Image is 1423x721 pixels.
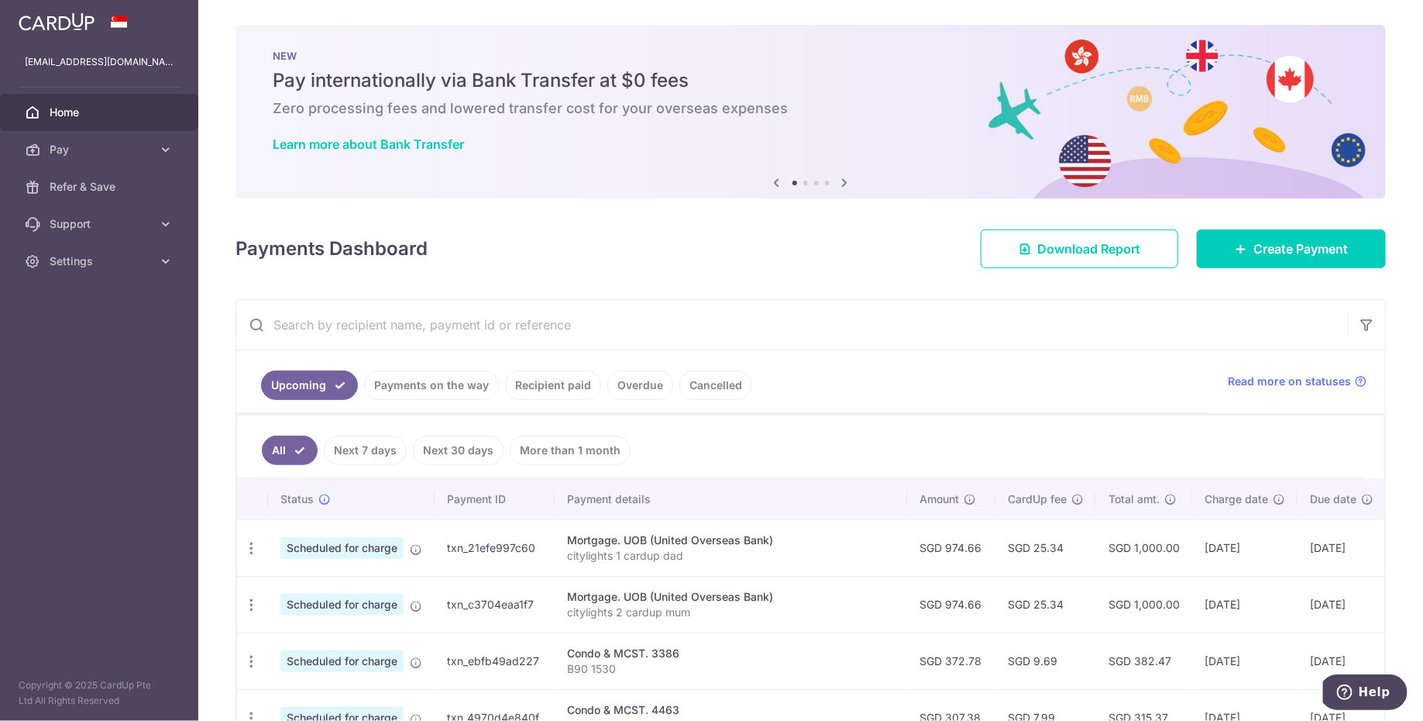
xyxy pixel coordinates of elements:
[981,229,1178,268] a: Download Report
[1310,492,1356,507] span: Due date
[607,371,673,400] a: Overdue
[555,479,907,519] th: Payment details
[995,576,1096,633] td: SGD 25.34
[273,136,464,152] a: Learn more about Bank Transfer
[273,68,1349,93] h5: Pay internationally via Bank Transfer at $0 fees
[435,633,555,689] td: txn_ebfb49ad227
[413,436,504,465] a: Next 30 days
[1096,576,1192,633] td: SGD 1,000.00
[1298,519,1386,576] td: [DATE]
[235,235,428,263] h4: Payments Dashboard
[567,605,895,620] p: citylights 2 cardup mum
[280,594,404,616] span: Scheduled for charge
[567,548,895,564] p: citylights 1 cardup dad
[567,533,895,548] div: Mortgage. UOB (United Overseas Bank)
[1096,633,1192,689] td: SGD 382.47
[1192,519,1298,576] td: [DATE]
[435,576,555,633] td: txn_c3704eaa1f7
[280,650,404,672] span: Scheduled for charge
[435,519,555,576] td: txn_21efe997c60
[1108,492,1160,507] span: Total amt.
[262,436,318,465] a: All
[919,492,959,507] span: Amount
[19,12,95,31] img: CardUp
[324,436,407,465] a: Next 7 days
[567,702,895,718] div: Condo & MCST. 4463
[50,179,152,195] span: Refer & Save
[25,54,174,70] p: [EMAIL_ADDRESS][DOMAIN_NAME]
[567,589,895,605] div: Mortgage. UOB (United Overseas Bank)
[50,142,152,157] span: Pay
[1037,240,1140,258] span: Download Report
[1205,492,1268,507] span: Charge date
[50,216,152,232] span: Support
[1228,374,1366,389] a: Read more on statuses
[364,371,499,400] a: Payments on the way
[50,105,152,120] span: Home
[273,50,1349,62] p: NEW
[235,25,1386,198] img: Bank transfer banner
[907,519,995,576] td: SGD 974.66
[1008,492,1067,507] span: CardUp fee
[679,371,752,400] a: Cancelled
[435,479,555,519] th: Payment ID
[236,300,1348,350] input: Search by recipient name, payment id or reference
[273,99,1349,118] h6: Zero processing fees and lowered transfer cost for your overseas expenses
[907,633,995,689] td: SGD 372.78
[995,633,1096,689] td: SGD 9.69
[995,519,1096,576] td: SGD 25.34
[1228,374,1351,389] span: Read more on statuses
[1298,633,1386,689] td: [DATE]
[907,576,995,633] td: SGD 974.66
[1253,240,1348,258] span: Create Payment
[1323,674,1408,713] iframe: Opens a widget where you can find more information
[1096,519,1192,576] td: SGD 1,000.00
[510,436,631,465] a: More than 1 month
[1197,229,1386,268] a: Create Payment
[280,492,314,507] span: Status
[50,254,152,269] span: Settings
[1298,576,1386,633] td: [DATE]
[1192,576,1298,633] td: [DATE]
[280,537,404,559] span: Scheduled for charge
[1192,633,1298,689] td: [DATE]
[567,661,895,677] p: B90 1530
[505,371,601,400] a: Recipient paid
[261,371,358,400] a: Upcoming
[567,646,895,661] div: Condo & MCST. 3386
